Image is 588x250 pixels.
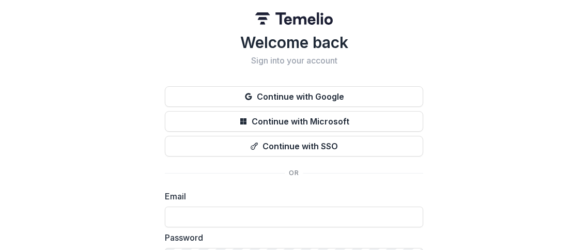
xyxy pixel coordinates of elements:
[165,190,417,202] label: Email
[165,136,423,157] button: Continue with SSO
[165,231,417,244] label: Password
[255,12,333,25] img: Temelio
[165,111,423,132] button: Continue with Microsoft
[165,86,423,107] button: Continue with Google
[165,33,423,52] h1: Welcome back
[165,56,423,66] h2: Sign into your account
